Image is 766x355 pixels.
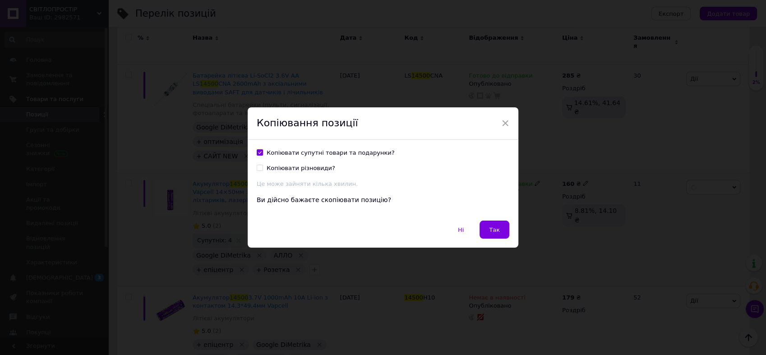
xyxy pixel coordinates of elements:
div: Ви дійсно бажаєте скопіювати позицію? [257,196,509,205]
button: Ні [448,221,473,239]
button: Так [480,221,509,239]
span: Це може зайняти кілька хвилин. [257,180,358,187]
div: Копіювати різновиди? [267,164,335,172]
span: × [501,115,509,131]
span: Так [489,226,500,233]
div: Копіювати супутні товари та подарунки? [267,149,395,157]
span: Копіювання позиції [257,117,358,129]
span: Ні [458,226,464,233]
